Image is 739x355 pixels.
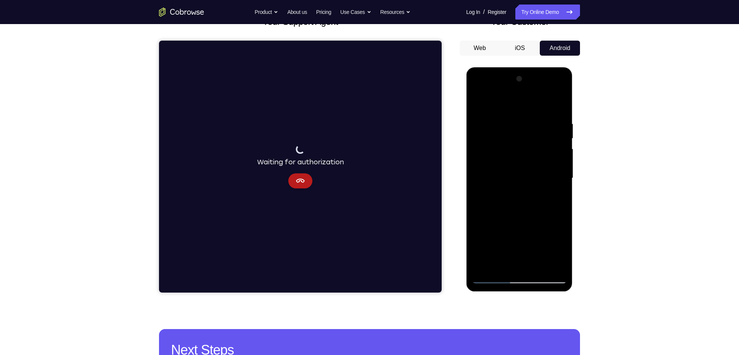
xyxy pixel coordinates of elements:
[255,5,279,20] button: Product
[460,41,500,56] button: Web
[500,41,540,56] button: iOS
[340,5,371,20] button: Use Cases
[316,5,331,20] a: Pricing
[483,8,485,17] span: /
[380,5,411,20] button: Resources
[159,8,204,17] a: Go to the home page
[287,5,307,20] a: About us
[540,41,580,56] button: Android
[488,5,506,20] a: Register
[466,5,480,20] a: Log In
[515,5,580,20] a: Try Online Demo
[159,41,442,293] iframe: Agent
